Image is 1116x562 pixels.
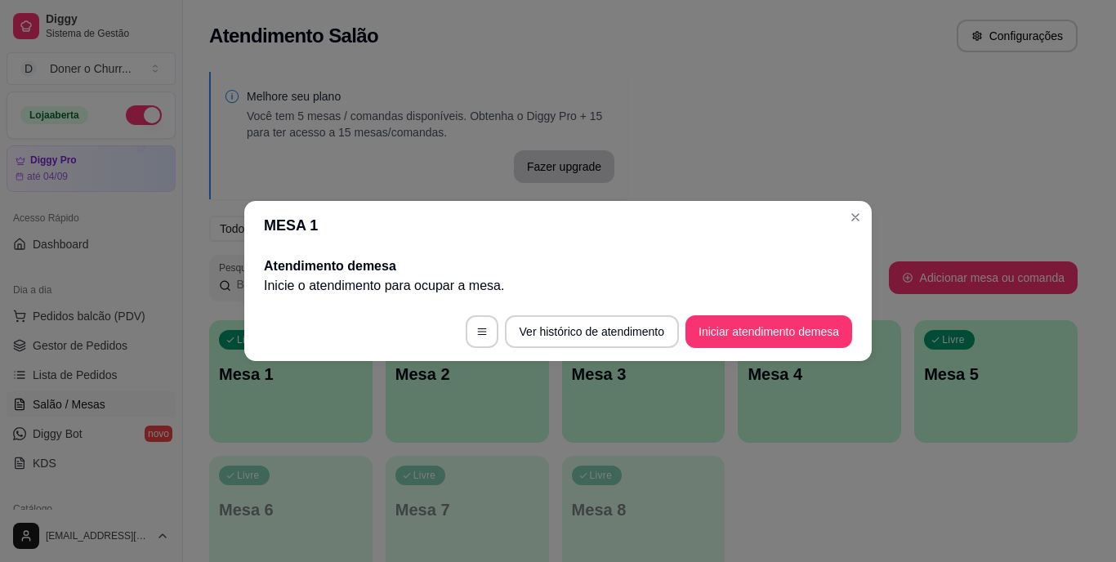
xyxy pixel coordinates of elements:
button: Close [842,204,868,230]
button: Ver histórico de atendimento [505,315,679,348]
h2: Atendimento de mesa [264,256,852,276]
header: MESA 1 [244,201,872,250]
button: Iniciar atendimento demesa [685,315,852,348]
p: Inicie o atendimento para ocupar a mesa . [264,276,852,296]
